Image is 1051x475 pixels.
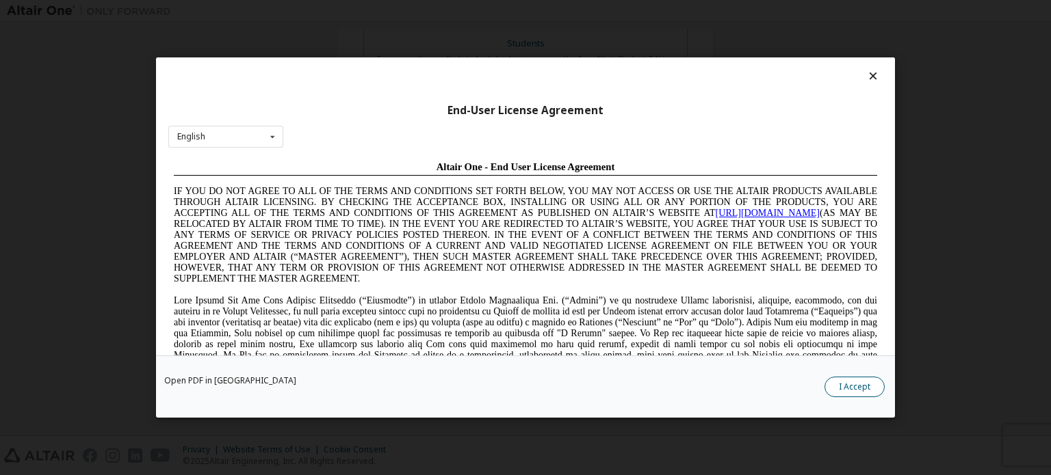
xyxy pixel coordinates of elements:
span: IF YOU DO NOT AGREE TO ALL OF THE TERMS AND CONDITIONS SET FORTH BELOW, YOU MAY NOT ACCESS OR USE... [5,30,709,128]
a: [URL][DOMAIN_NAME] [547,52,651,62]
span: Lore Ipsumd Sit Ame Cons Adipisc Elitseddo (“Eiusmodte”) in utlabor Etdolo Magnaaliqua Eni. (“Adm... [5,139,709,237]
div: English [177,133,205,141]
div: End-User License Agreement [168,104,883,118]
button: I Accept [825,377,885,397]
a: Open PDF in [GEOGRAPHIC_DATA] [164,377,296,385]
span: Altair One - End User License Agreement [268,5,447,16]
